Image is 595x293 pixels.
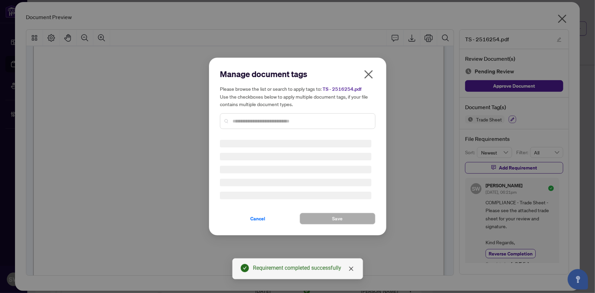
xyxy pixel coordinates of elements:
[347,265,355,273] a: Close
[300,213,375,224] button: Save
[241,264,249,272] span: check-circle
[363,69,374,80] span: close
[568,269,588,290] button: Open asap
[250,213,265,224] span: Cancel
[348,266,354,272] span: close
[253,264,355,272] div: Requirement completed successfully
[220,69,375,79] h2: Manage document tags
[220,213,296,224] button: Cancel
[220,85,375,108] h5: Please browse the list or search to apply tags to: Use the checkboxes below to apply multiple doc...
[323,86,361,92] span: TS - 2516254.pdf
